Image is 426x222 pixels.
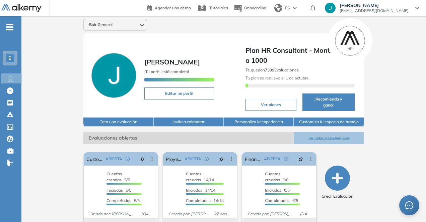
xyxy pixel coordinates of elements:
[91,53,136,98] img: Foto de perfil
[219,156,224,162] span: pushpin
[245,99,296,111] button: Ver planes
[106,198,140,203] span: 5/5
[224,118,294,127] button: Personaliza la experiencia
[340,3,409,8] span: [PERSON_NAME]
[86,211,138,217] span: Creado por: [PERSON_NAME]
[302,93,355,111] button: ¡Recomienda y gana!
[285,75,309,80] b: 1 de octubre
[265,198,290,203] span: Completados
[245,67,299,72] span: Te quedan Evaluaciones
[144,58,200,66] span: [PERSON_NAME]
[140,156,145,162] span: pushpin
[105,156,122,162] span: ABIERTA
[265,198,298,203] span: 6/6
[245,75,309,80] span: Tu plan se renueva el
[166,152,182,166] a: Proyectos | [GEOGRAPHIC_DATA] (Nueva)
[154,118,224,127] button: Invita a colaborar
[186,198,224,203] span: 14/14
[205,157,209,161] span: check-circle
[126,157,130,161] span: check-circle
[186,198,211,203] span: Completados
[144,87,214,99] button: Editar mi perfil
[294,118,364,127] button: Customiza tu espacio de trabajo
[297,211,313,217] span: [DATE]
[265,171,280,182] span: Cuentas creadas
[264,156,281,162] span: ABIERTA
[285,5,290,11] span: ES
[89,22,113,27] span: Buk General
[265,171,288,182] span: 6/6
[186,188,215,193] span: 14/14
[405,201,413,209] span: message
[155,5,191,10] span: Agendar una demo
[186,188,202,193] span: Iniciadas
[245,211,297,217] span: Creado por: [PERSON_NAME]
[244,5,266,10] span: Onboarding
[106,188,123,193] span: Iniciadas
[83,118,153,127] button: Crea una evaluación
[1,4,42,13] img: Logo
[166,211,211,217] span: Creado por: [PERSON_NAME]
[322,193,353,199] span: Crear Evaluación
[211,211,234,217] span: 27 ago. 2025
[135,154,150,164] button: pushpin
[106,171,130,182] span: 5/5
[8,55,12,61] span: B
[274,4,282,12] img: world
[322,166,353,199] button: Crear Evaluación
[233,1,266,15] button: Onboarding
[6,26,13,28] i: -
[186,171,201,182] span: Cuentas creadas
[106,198,131,203] span: Completados
[185,156,201,162] span: ABIERTA
[106,171,122,182] span: Cuentas creadas
[298,156,303,162] span: pushpin
[340,8,409,13] span: [EMAIL_ADDRESS][DOMAIN_NAME]
[265,67,274,72] b: 7309
[265,188,290,193] span: 6/6
[139,211,155,217] span: [DATE]
[294,132,364,144] button: Ver todas las evaluaciones
[214,154,229,164] button: pushpin
[144,69,189,74] span: ¡Tu perfil está completo!
[209,5,228,10] span: Tutoriales
[86,152,103,166] a: Customer Edu T&C | Col
[245,45,355,65] span: Plan HR Consultant - Month - 701 a 1000
[293,7,297,9] img: arrow
[293,154,308,164] button: pushpin
[245,152,261,166] a: Finance Analyst | Col
[284,157,288,161] span: check-circle
[106,188,131,193] span: 5/5
[83,132,294,144] span: Evaluaciones abiertas
[147,3,191,11] a: Agendar una demo
[186,171,214,182] span: 14/14
[265,188,281,193] span: Iniciadas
